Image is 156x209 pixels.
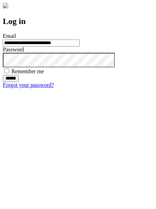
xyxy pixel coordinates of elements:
[11,68,44,74] label: Remember me
[3,82,54,88] a: Forgot your password?
[3,33,16,39] label: Email
[3,47,24,52] label: Password
[3,17,153,26] h2: Log in
[3,3,8,8] img: logo-4e3dc11c47720685a147b03b5a06dd966a58ff35d612b21f08c02c0306f2b779.png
